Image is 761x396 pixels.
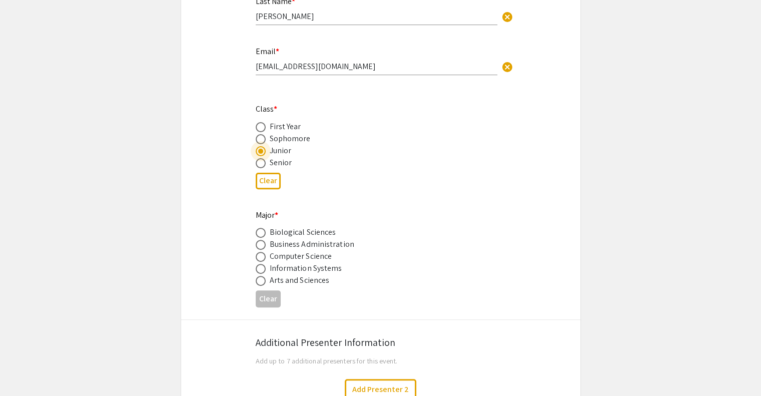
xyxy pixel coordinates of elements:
[497,6,517,26] button: Clear
[256,104,278,114] mat-label: Class
[270,274,330,286] div: Arts and Sciences
[270,121,301,133] div: First Year
[256,356,398,365] span: Add up to 7 additional presenters for this event.
[256,290,281,307] button: Clear
[256,335,506,350] div: Additional Presenter Information
[270,250,332,262] div: Computer Science
[256,46,279,57] mat-label: Email
[270,157,292,169] div: Senior
[501,61,513,73] span: cancel
[8,351,43,388] iframe: Chat
[270,145,292,157] div: Junior
[256,11,497,22] input: Type Here
[270,133,311,145] div: Sophomore
[270,262,342,274] div: Information Systems
[270,226,336,238] div: Biological Sciences
[256,61,497,72] input: Type Here
[256,210,279,220] mat-label: Major
[270,238,354,250] div: Business Administration
[501,11,513,23] span: cancel
[256,173,281,189] button: Clear
[497,56,517,76] button: Clear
